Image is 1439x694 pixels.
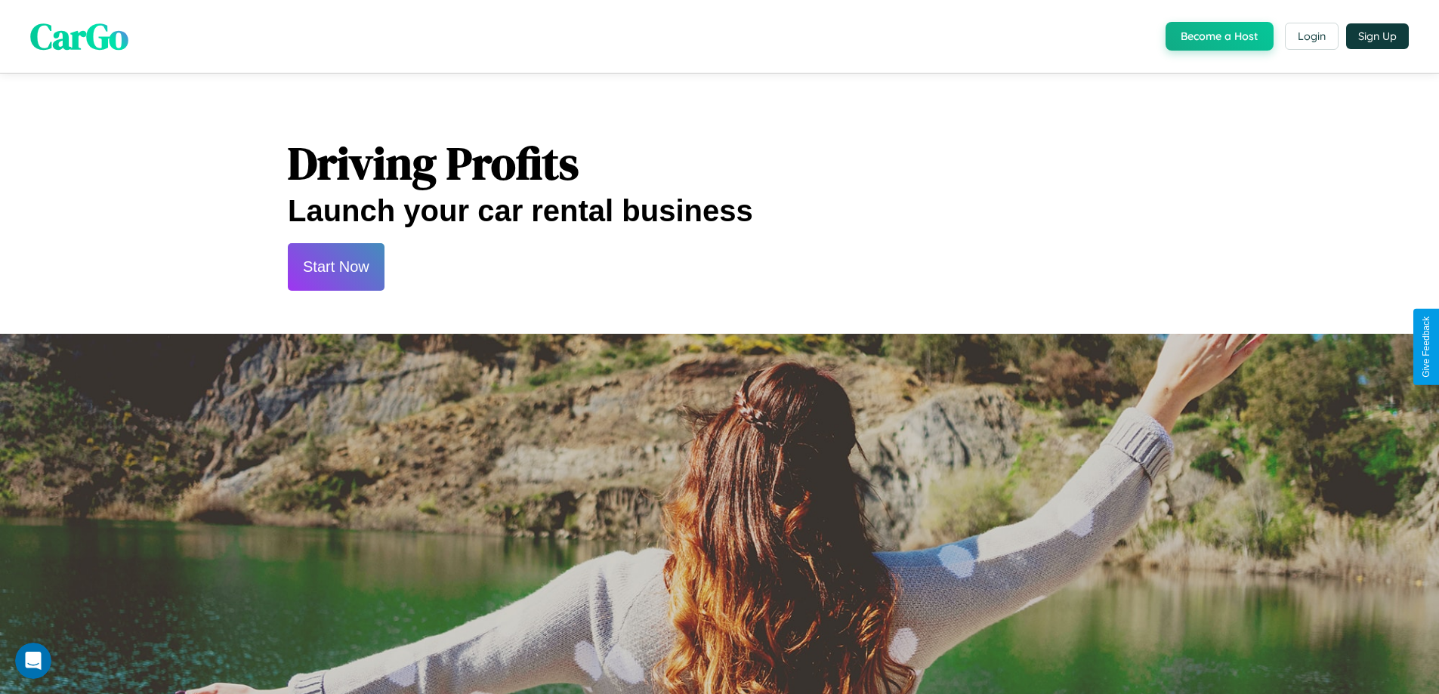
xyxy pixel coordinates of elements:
h1: Driving Profits [288,132,1151,194]
iframe: Intercom live chat [15,643,51,679]
button: Start Now [288,243,384,291]
button: Login [1285,23,1339,50]
div: Give Feedback [1421,316,1431,378]
span: CarGo [30,11,128,61]
button: Become a Host [1166,22,1274,51]
button: Sign Up [1346,23,1409,49]
h2: Launch your car rental business [288,194,1151,228]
